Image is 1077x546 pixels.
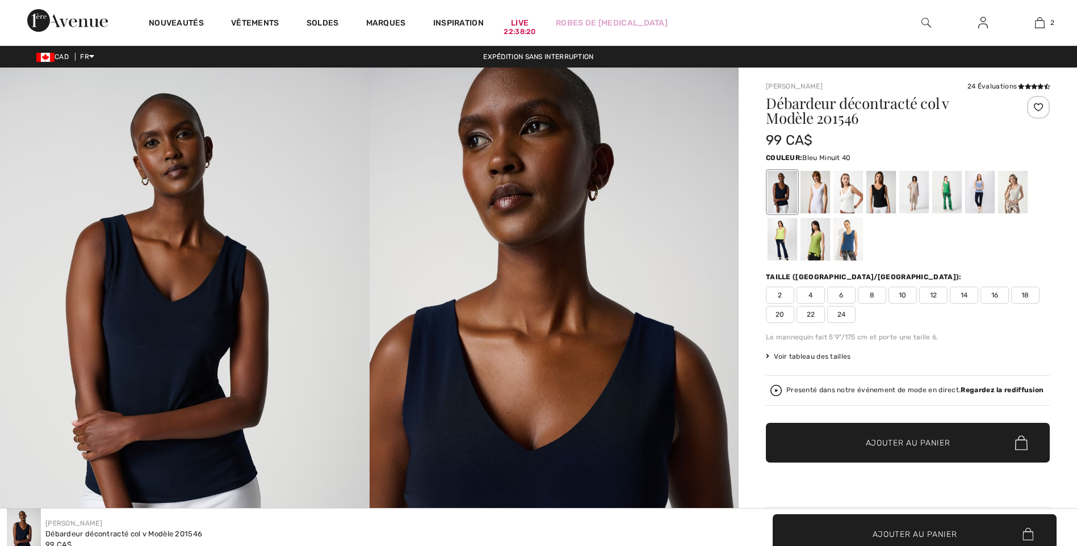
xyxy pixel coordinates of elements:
[980,287,1009,304] span: 16
[998,171,1028,213] div: Moonstone
[899,171,929,213] div: Dune
[797,287,825,304] span: 4
[504,27,535,37] div: 22:38:20
[1050,18,1054,28] span: 2
[80,53,94,61] span: FR
[149,18,204,30] a: Nouveautés
[1035,16,1045,30] img: Mon panier
[1015,435,1028,450] img: Bag.svg
[924,507,980,528] div: Entretien
[873,528,957,540] span: Ajouter au panier
[556,17,668,29] a: Robes de [MEDICAL_DATA]
[766,287,794,304] span: 2
[978,16,988,30] img: Mes infos
[766,96,1003,125] h1: Débardeur décontracté col v Modèle 201546
[969,16,997,30] a: Se connecter
[950,287,978,304] span: 14
[919,287,948,304] span: 12
[768,218,797,261] div: Key lime
[766,272,964,282] div: Taille ([GEOGRAPHIC_DATA]/[GEOGRAPHIC_DATA]):
[866,171,896,213] div: Noir
[766,154,802,162] span: Couleur:
[766,132,813,148] span: 99 CA$
[36,53,73,61] span: CAD
[27,9,108,32] img: 1ère Avenue
[827,287,856,304] span: 6
[45,519,102,527] a: [PERSON_NAME]
[1022,528,1033,540] img: Bag.svg
[797,306,825,323] span: 22
[433,18,484,30] span: Inspiration
[858,287,886,304] span: 8
[921,16,931,30] img: recherche
[1012,16,1067,30] a: 2
[802,154,850,162] span: Bleu Minuit 40
[961,386,1044,394] strong: Regardez la rediffusion
[932,171,962,213] div: Island green
[766,306,794,323] span: 20
[770,385,782,396] img: Regardez la rediffusion
[768,171,797,213] div: Bleu Minuit 40
[766,82,823,90] a: [PERSON_NAME]
[36,53,55,62] img: Canadian Dollar
[833,171,863,213] div: Vanille 30
[766,351,851,362] span: Voir tableau des tailles
[786,387,1044,394] div: Presenté dans notre événement de mode en direct.
[766,423,1050,463] button: Ajouter au panier
[307,18,339,30] a: Soldes
[1011,287,1040,304] span: 18
[967,81,1050,91] div: 24 Évaluations
[1011,507,1050,528] div: Livraison
[965,171,995,213] div: Serenity blue
[827,306,856,323] span: 24
[866,437,950,449] span: Ajouter au panier
[511,17,529,29] a: Live22:38:20
[833,218,863,261] div: Nightfall
[766,507,815,528] div: Description
[801,171,830,213] div: Blanc
[366,18,406,30] a: Marques
[889,287,917,304] span: 10
[801,218,830,261] div: Greenery
[45,528,202,540] div: Débardeur décontracté col v Modèle 201546
[846,507,893,528] div: Détails
[766,332,1050,342] div: Le mannequin fait 5'9"/175 cm et porte une taille 6.
[231,18,279,30] a: Vêtements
